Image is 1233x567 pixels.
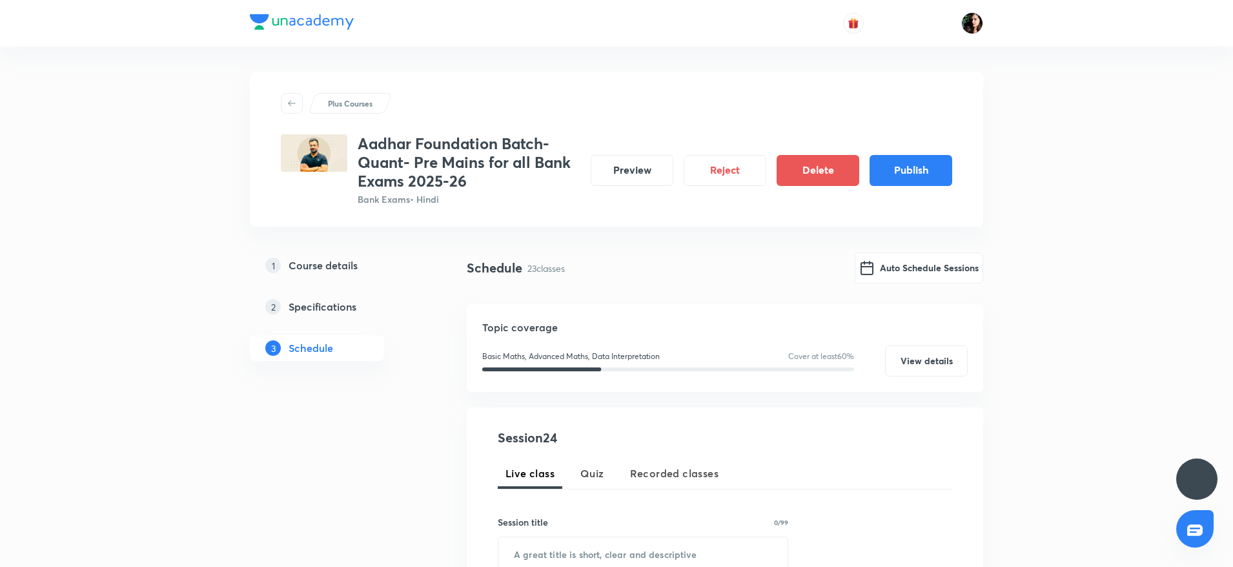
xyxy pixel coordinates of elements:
h5: Specifications [289,299,356,314]
img: avatar [848,17,859,29]
h3: Aadhar Foundation Batch- Quant- Pre Mains for all Bank Exams 2025-26 [358,134,580,190]
span: Live class [505,466,555,481]
button: Reject [684,155,766,186]
h5: Topic coverage [482,320,968,335]
p: Basic Maths, Advanced Maths, Data Interpretation [482,351,660,362]
button: Delete [777,155,859,186]
a: 1Course details [250,253,425,278]
button: View details [885,345,968,376]
button: Auto Schedule Sessions [855,253,983,283]
p: Bank Exams • Hindi [358,192,580,206]
h5: Course details [289,258,358,273]
a: 2Specifications [250,294,425,320]
p: 23 classes [527,262,565,275]
p: Cover at least 60 % [788,351,854,362]
img: google [859,260,875,276]
p: 3 [265,340,281,356]
h4: Session 24 [498,428,733,448]
button: avatar [843,13,864,34]
h4: Schedule [467,258,522,278]
button: Preview [591,155,673,186]
img: 997030C8-2A52-4F55-B3DB-26564F72244D_plus.png [281,134,347,172]
p: 1 [265,258,281,273]
p: 0/99 [774,519,788,526]
a: Company Logo [250,14,354,33]
button: Publish [870,155,952,186]
span: Quiz [580,466,604,481]
img: Company Logo [250,14,354,30]
p: 2 [265,299,281,314]
span: Recorded classes [630,466,718,481]
h6: Session title [498,515,548,529]
img: Priyanka K [961,12,983,34]
img: ttu [1189,471,1205,487]
p: Plus Courses [328,98,372,109]
h5: Schedule [289,340,333,356]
